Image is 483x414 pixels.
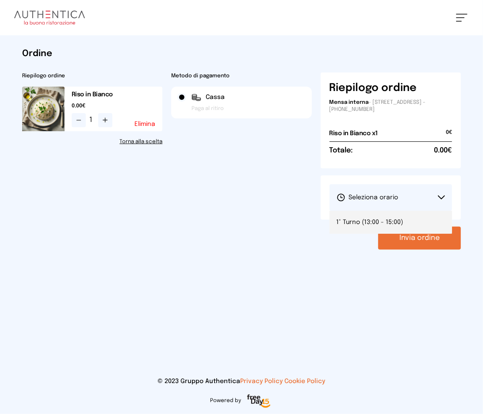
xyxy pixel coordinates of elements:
[337,193,399,202] span: Seleziona orario
[378,227,461,250] button: Invia ordine
[285,378,326,384] a: Cookie Policy
[245,393,273,410] img: logo-freeday.3e08031.png
[337,218,403,227] span: 1° Turno (13:00 - 15:00)
[241,378,283,384] a: Privacy Policy
[211,397,241,404] span: Powered by
[330,184,452,211] button: Seleziona orario
[14,377,469,386] p: © 2023 Gruppo Authentica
